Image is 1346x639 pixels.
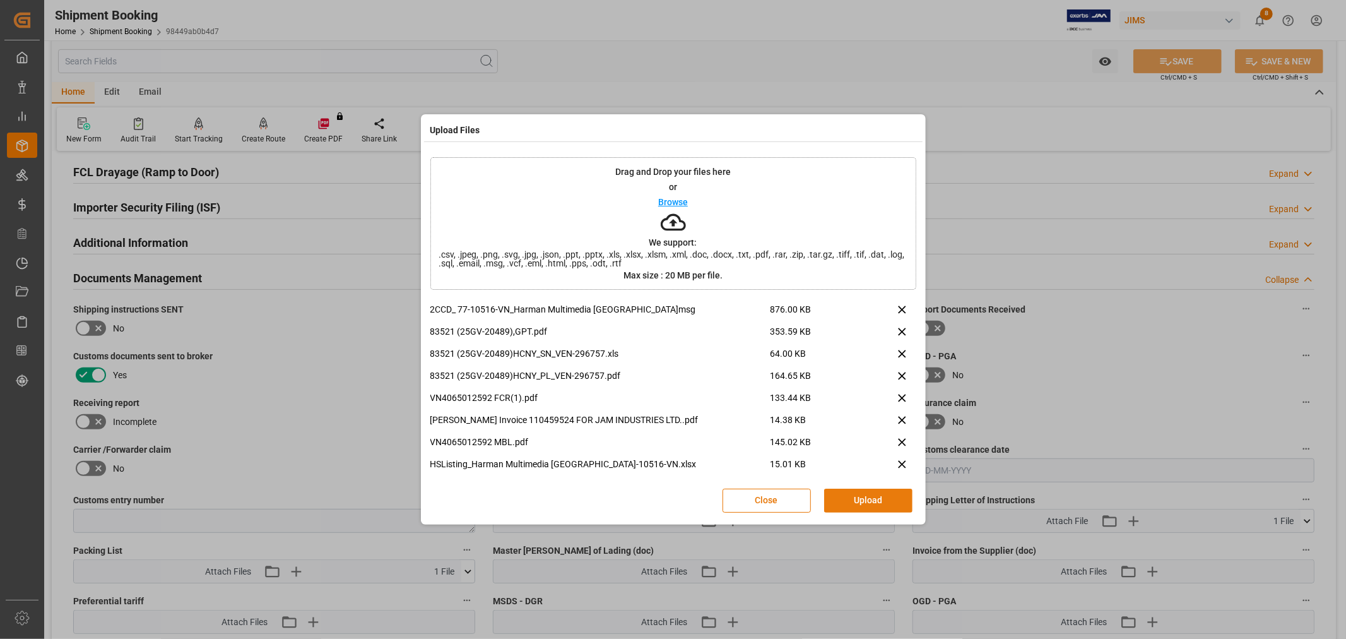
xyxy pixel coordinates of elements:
span: 133.44 KB [770,391,856,414]
span: 353.59 KB [770,325,856,347]
p: 83521 (25GV-20489)HCNY_PL_VEN-296757.pdf [430,369,770,383]
span: 164.65 KB [770,369,856,391]
p: 83521 (25GV-20489)HCNY_SN_VEN-296757.xls [430,347,770,361]
p: HSListing_Harman Multimedia [GEOGRAPHIC_DATA]-10516-VN.xlsx [430,458,770,471]
span: 64.00 KB [770,347,856,369]
h4: Upload Files [430,124,480,137]
span: 145.02 KB [770,436,856,458]
div: Drag and Drop your files hereorBrowseWe support:.csv, .jpeg, .png, .svg, .jpg, .json, .ppt, .pptx... [430,157,916,290]
p: VN4065012592 MBL.pdf [430,436,770,449]
span: .csv, .jpeg, .png, .svg, .jpg, .json, .ppt, .pptx, .xls, .xlsx, .xlsm, .xml, .doc, .docx, .txt, .... [431,250,916,268]
p: Drag and Drop your files here [615,167,731,176]
span: 14.38 KB [770,414,856,436]
span: 876.00 KB [770,303,856,325]
p: 83521 (25GV-20489),GPT.pdf [430,325,770,338]
p: Browse [658,198,688,206]
button: Close [723,489,811,513]
p: or [669,182,677,191]
p: We support: [649,238,697,247]
button: Upload [824,489,912,513]
p: [PERSON_NAME] Invoice 110459524 FOR JAM INDUSTRIES LTD..pdf [430,414,770,427]
p: VN4065012592 FCR(1).pdf [430,391,770,405]
p: 2CCD_ 77-10516-VN_Harman Multimedia [GEOGRAPHIC_DATA]msg [430,303,770,316]
p: Max size : 20 MB per file. [623,271,723,280]
span: 15.01 KB [770,458,856,480]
